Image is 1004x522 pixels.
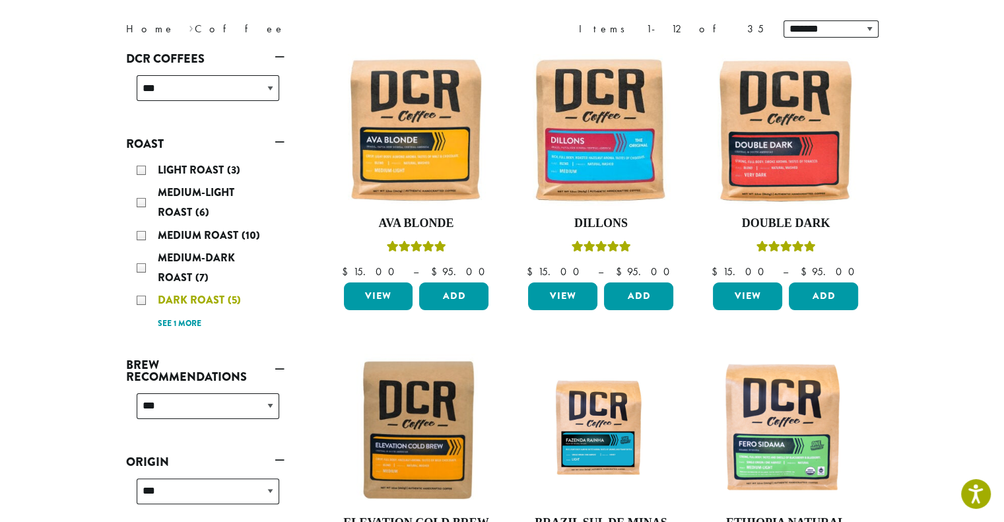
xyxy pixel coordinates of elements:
[126,133,284,155] a: Roast
[228,292,241,308] span: (5)
[386,239,446,259] div: Rated 5.00 out of 5
[189,16,193,37] span: ›
[528,282,597,310] a: View
[525,216,677,231] h4: Dillons
[340,354,492,506] img: Elevation-Cold-Brew-300x300.jpg
[711,265,770,278] bdi: 15.00
[126,48,284,70] a: DCR Coffees
[710,216,861,231] h4: Double Dark
[756,239,815,259] div: Rated 4.50 out of 5
[126,388,284,435] div: Brew Recommendations
[604,282,673,310] button: Add
[597,265,603,278] span: –
[710,54,861,206] img: Double-Dark-12oz-300x300.jpg
[525,373,677,486] img: Fazenda-Rainha_12oz_Mockup.jpg
[800,265,860,278] bdi: 95.00
[341,265,400,278] bdi: 15.00
[158,228,242,243] span: Medium Roast
[126,70,284,117] div: DCR Coffees
[242,228,260,243] span: (10)
[579,21,764,37] div: Items 1-12 of 35
[782,265,787,278] span: –
[126,473,284,520] div: Origin
[340,54,492,206] img: Ava-Blonde-12oz-1-300x300.jpg
[800,265,811,278] span: $
[526,265,537,278] span: $
[711,265,722,278] span: $
[158,162,227,178] span: Light Roast
[341,54,492,277] a: Ava BlondeRated 5.00 out of 5
[126,451,284,473] a: Origin
[615,265,626,278] span: $
[526,265,585,278] bdi: 15.00
[158,250,235,285] span: Medium-Dark Roast
[158,185,234,220] span: Medium-Light Roast
[413,265,418,278] span: –
[195,205,209,220] span: (6)
[341,265,352,278] span: $
[571,239,630,259] div: Rated 5.00 out of 5
[789,282,858,310] button: Add
[126,22,175,36] a: Home
[430,265,442,278] span: $
[341,216,492,231] h4: Ava Blonde
[525,54,677,277] a: DillonsRated 5.00 out of 5
[419,282,488,310] button: Add
[158,317,201,331] a: See 1 more
[126,155,284,338] div: Roast
[710,54,861,277] a: Double DarkRated 4.50 out of 5
[430,265,490,278] bdi: 95.00
[227,162,240,178] span: (3)
[713,282,782,310] a: View
[710,354,861,506] img: DCR-Fero-Sidama-Coffee-Bag-2019-300x300.png
[525,54,677,206] img: Dillons-12oz-300x300.jpg
[126,21,483,37] nav: Breadcrumb
[344,282,413,310] a: View
[126,354,284,388] a: Brew Recommendations
[195,270,209,285] span: (7)
[615,265,675,278] bdi: 95.00
[158,292,228,308] span: Dark Roast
